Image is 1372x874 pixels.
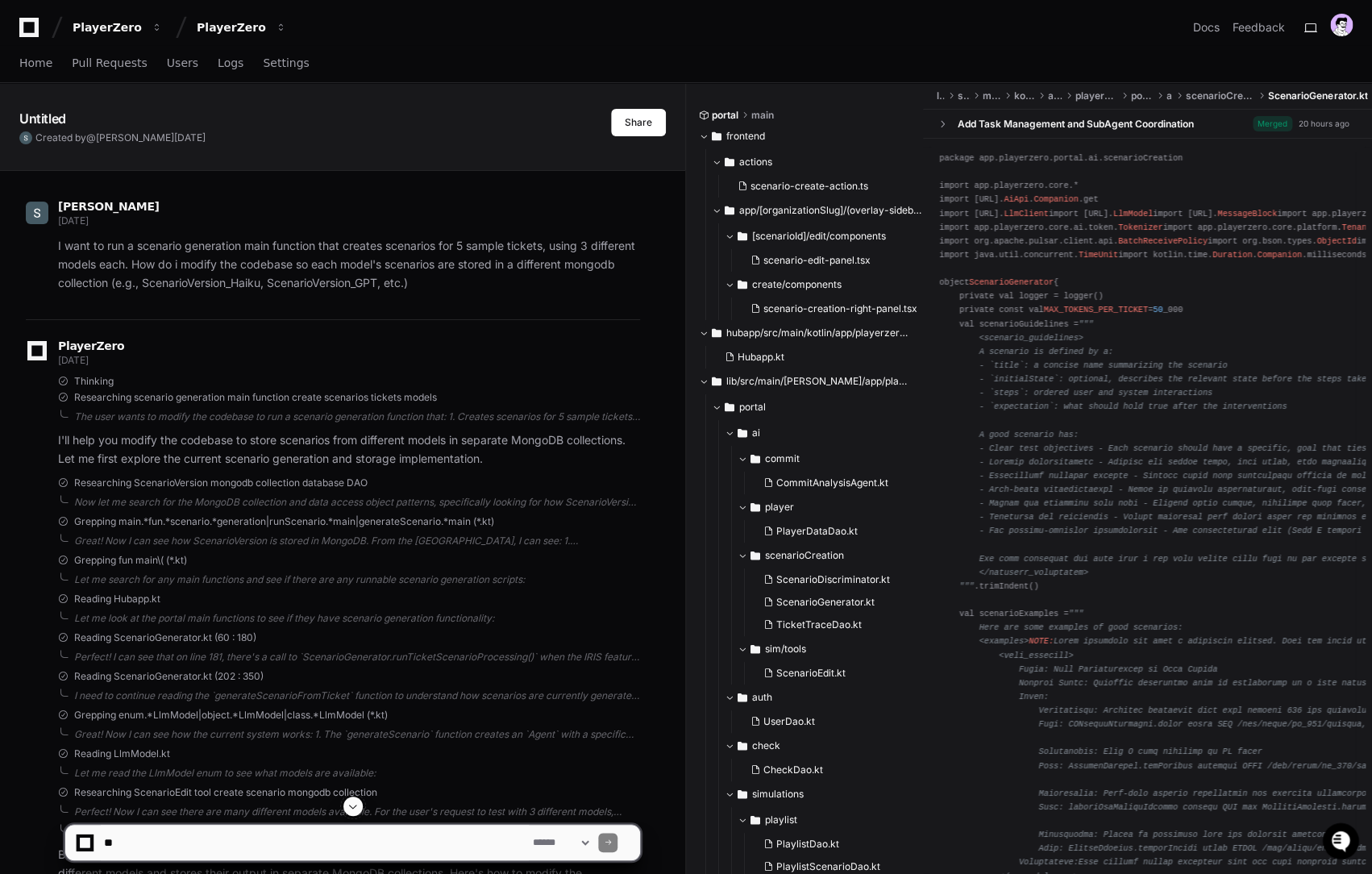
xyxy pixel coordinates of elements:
[66,13,169,42] button: PlayerZero
[738,494,916,520] button: player
[744,710,906,733] button: UserDao.kt
[263,45,309,82] a: Settings
[744,249,917,272] button: scenario-edit-panel.tsx
[726,130,765,143] span: frontend
[1033,194,1078,204] span: Companion
[712,149,924,175] button: actions
[1014,89,1035,102] span: kotlin
[725,223,927,249] button: [scenarioId]/edit/components
[738,423,747,443] svg: Directory
[55,136,210,149] div: We're offline, we'll be back soon
[1004,209,1048,218] span: LlmClient
[19,58,52,68] span: Home
[74,786,377,799] span: Researching ScenarioEdit tool create scenario mongodb collection
[190,13,293,42] button: PlayerZero
[776,477,888,489] span: CommitAnalysisAgent.kt
[738,688,747,707] svg: Directory
[765,452,800,465] span: commit
[964,581,974,591] span: ""
[752,788,804,801] span: simulations
[16,65,293,90] div: Welcome
[74,612,640,625] div: Let me look at the portal main functions to see if they have scenario generation functionality:
[74,410,640,423] div: The user wants to modify the codebase to run a scenario generation function that: 1. Creates scen...
[1131,89,1154,102] span: portal
[1079,319,1088,329] span: ""
[1212,250,1252,260] span: Duration
[750,546,760,565] svg: Directory
[752,427,760,439] span: ai
[725,781,916,807] button: simulations
[1268,89,1367,102] span: ScenarioGenerator.kt
[936,89,944,102] span: lib
[712,109,738,122] span: portal
[738,227,747,246] svg: Directory
[1048,89,1062,102] span: app
[1069,609,1079,618] span: ""
[718,346,901,368] button: Hubapp.kt
[72,45,147,82] a: Pull Requests
[776,573,890,586] span: ScenarioDiscriminator.kt
[763,302,917,315] span: scenario-creation-right-panel.tsx
[750,497,760,517] svg: Directory
[699,123,911,149] button: frontend
[1299,118,1349,130] div: 20 hours ago
[744,759,906,781] button: CheckDao.kt
[96,131,174,144] span: [PERSON_NAME]
[750,180,868,193] span: scenario-create-action.ts
[1044,305,1148,314] span: MAX_TOKENS_PER_TICKET
[752,230,886,243] span: [scenarioId]/edit/components
[16,120,45,149] img: 1736555170064-99ba0984-63c1-480f-8ee9-699278ef63ed
[738,351,784,364] span: Hubapp.kt
[757,568,906,591] button: ScenarioDiscriminator.kt
[19,131,32,144] img: ACg8ocLsvHSqFNgHq9mdCH5uB_uCfmk8MZ9o9bizOrn97ELyiuftgg=s96-c
[757,472,906,494] button: CommitAnalysisAgent.kt
[1253,116,1292,131] span: Merged
[1079,250,1118,260] span: TimeUnit
[739,204,924,217] span: app/[organizationSlug]/(overlay-sidebar)/[projectSlug]/scenario
[738,446,916,472] button: commit
[35,131,206,144] span: Created by
[274,125,293,144] button: Start new chat
[114,169,195,181] a: Powered byPylon
[1317,236,1357,246] span: ObjectId
[1004,194,1029,204] span: AiApi
[74,651,640,664] div: Perfect! I can see that on line 181, there's a call to `ScenarioGenerator.runTicketScenarioProces...
[1185,89,1255,102] span: scenarioCreation
[712,372,721,391] svg: Directory
[739,401,766,414] span: portal
[74,391,437,404] span: Researching scenario generation main function create scenarios tickets models
[1118,223,1162,232] span: Tokenizer
[1258,250,1302,260] span: Companion
[197,19,266,35] div: PlayerZero
[765,501,794,514] span: player
[751,109,774,122] span: main
[750,449,760,468] svg: Directory
[55,120,264,136] div: Start new chat
[74,515,494,528] span: Grepping main.*fun.*scenario.*generation|runScenario.*main|generateScenario.*main (*.kt)
[763,715,815,728] span: UserDao.kt
[167,45,198,82] a: Users
[725,152,734,172] svg: Directory
[74,747,170,760] span: Reading LlmModel.kt
[776,618,862,631] span: TicketTraceDao.kt
[263,58,309,68] span: Settings
[218,58,243,68] span: Logs
[19,45,52,82] a: Home
[58,341,124,351] span: PlayerZero
[74,689,640,702] div: I need to continue reading the `generateScenarioFromTicket` function to understand how scenarios ...
[757,591,906,614] button: ScenarioGenerator.kt
[74,496,640,509] div: Now let me search for the MongoDB collection and data access object patterns, specifically lookin...
[58,354,88,366] span: [DATE]
[712,323,721,343] svg: Directory
[757,662,906,685] button: ScenarioEdit.kt
[738,736,747,755] svg: Directory
[712,394,916,420] button: portal
[712,127,721,146] svg: Directory
[1320,821,1364,864] iframe: Open customer support
[1217,209,1277,218] span: MessageBlock
[776,596,875,609] span: ScenarioGenerator.kt
[725,397,734,417] svg: Directory
[763,764,823,776] span: CheckDao.kt
[752,691,772,704] span: auth
[16,16,48,48] img: PlayerZero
